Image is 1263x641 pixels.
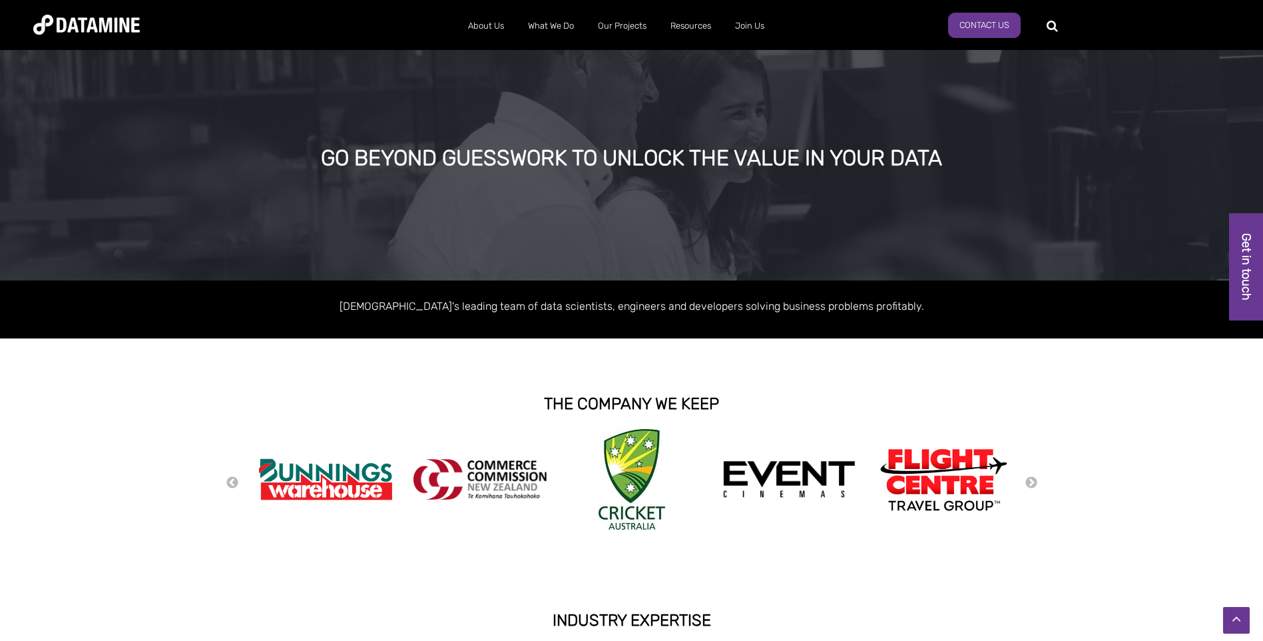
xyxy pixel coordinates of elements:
a: Get in touch [1229,213,1263,320]
a: Join Us [723,9,776,43]
img: commercecommission [413,459,547,500]
a: Contact Us [948,13,1021,38]
img: Cricket Australia [599,429,665,530]
p: [DEMOGRAPHIC_DATA]'s leading team of data scientists, engineers and developers solving business p... [252,297,1011,315]
button: Next [1025,476,1038,490]
img: Datamine [33,15,140,35]
img: Bunnings Warehouse [259,454,392,504]
div: GO BEYOND GUESSWORK TO UNLOCK THE VALUE IN YOUR DATA [143,147,1119,171]
button: Previous [226,476,239,490]
a: About Us [456,9,516,43]
strong: THE COMPANY WE KEEP [544,394,719,413]
strong: INDUSTRY EXPERTISE [553,611,711,630]
a: Our Projects [586,9,658,43]
img: Flight Centre [877,445,1010,514]
img: event cinemas [722,460,856,499]
a: Resources [658,9,723,43]
a: What We Do [516,9,586,43]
